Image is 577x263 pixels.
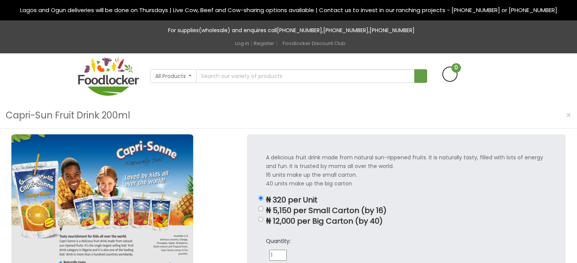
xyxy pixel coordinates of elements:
[371,26,416,34] a: [PHONE_NUMBER]
[258,196,263,201] input: ₦ 320 per Unit
[196,69,412,83] input: Search our variety of products
[266,153,547,188] p: A delicious fruit drink made from natural sun-rippened fruits. It is naturally tasty, filled with...
[266,196,547,204] p: ₦ 320 per Unit
[566,110,571,121] span: ×
[562,107,575,123] button: Close
[254,40,275,47] a: Register
[278,26,323,34] a: [PHONE_NUMBER]
[266,217,547,226] p: ₦ 12,000 per Big Carton (by 40)
[451,63,461,73] span: 0
[266,206,547,215] p: ₦ 5,150 per Small Carton (by 16)
[78,26,499,35] p: For supplies(wholesale) and enquires call , ,
[20,6,557,14] span: Lagos and Ogun deliveries will be done on Thursdays | Live Cow, Beef and Cow-sharing options avai...
[276,39,278,47] span: |
[324,26,369,34] a: [PHONE_NUMBER]
[279,40,347,47] a: Foodlocker Discount Club
[150,69,197,83] button: All Products
[230,40,250,47] a: Log in
[258,217,263,222] input: ₦ 12,000 per Big Carton (by 40)
[78,57,139,96] img: FoodLocker
[266,237,291,245] strong: Quantity:
[251,39,253,47] span: |
[6,108,130,123] h3: Capri-Sun Fruit Drink 200ml
[258,206,263,211] input: ₦ 5,150 per Small Carton (by 16)
[530,216,577,252] iframe: chat widget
